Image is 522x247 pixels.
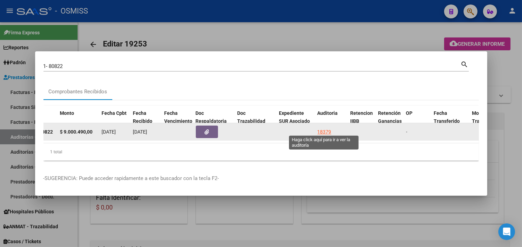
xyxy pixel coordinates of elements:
[279,110,310,124] span: Expediente SUR Asociado
[317,110,338,116] span: Auditoria
[133,110,152,124] span: Fecha Recibido
[195,110,227,124] span: Doc Respaldatoria
[350,110,373,124] span: Retencion IIBB
[57,106,99,136] datatable-header-cell: Monto
[276,106,314,136] datatable-header-cell: Expediente SUR Asociado
[60,129,93,135] strong: $ 9.000.490,00
[43,143,479,161] div: 1 total
[434,110,460,124] span: Fecha Transferido
[99,106,130,136] datatable-header-cell: Fecha Cpbt
[375,106,403,136] datatable-header-cell: Retención Ganancias
[314,106,347,136] datatable-header-cell: Auditoria
[130,106,161,136] datatable-header-cell: Fecha Recibido
[431,106,469,136] datatable-header-cell: Fecha Transferido
[472,110,498,124] span: Monto Transferido
[161,106,193,136] datatable-header-cell: Fecha Vencimiento
[461,60,469,68] mat-icon: search
[193,106,234,136] datatable-header-cell: Doc Respaldatoria
[378,110,402,124] span: Retención Ganancias
[49,88,107,96] div: Comprobantes Recibidos
[102,110,127,116] span: Fecha Cpbt
[133,129,147,135] span: [DATE]
[234,106,276,136] datatable-header-cell: Doc Trazabilidad
[406,110,412,116] span: OP
[498,223,515,240] div: Open Intercom Messenger
[102,129,116,135] span: [DATE]
[406,129,408,135] span: -
[237,110,265,124] span: Doc Trazabilidad
[469,106,507,136] datatable-header-cell: Monto Transferido
[43,174,479,182] p: -SUGERENCIA: Puede acceder rapidamente a este buscador con la tecla F2-
[347,106,375,136] datatable-header-cell: Retencion IIBB
[318,128,331,136] div: 18379
[164,110,192,124] span: Fecha Vencimiento
[60,110,74,116] span: Monto
[403,106,431,136] datatable-header-cell: OP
